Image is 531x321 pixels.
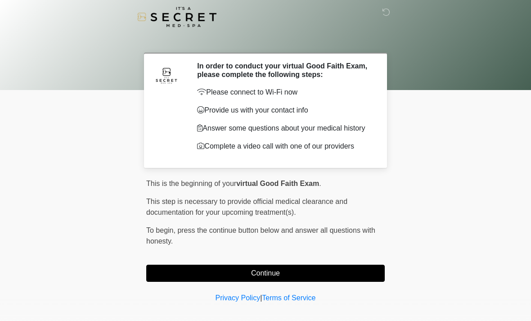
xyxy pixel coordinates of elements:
a: Privacy Policy [216,294,261,302]
p: Please connect to Wi-Fi now [197,87,371,98]
span: . [319,180,321,187]
p: Provide us with your contact info [197,105,371,116]
a: | [260,294,262,302]
span: press the continue button below and answer all questions with honesty. [146,226,375,245]
strong: virtual Good Faith Exam [236,180,319,187]
span: This step is necessary to provide official medical clearance and documentation for your upcoming ... [146,198,347,216]
button: Continue [146,265,385,282]
a: Terms of Service [262,294,315,302]
p: Complete a video call with one of our providers [197,141,371,152]
p: Answer some questions about your medical history [197,123,371,134]
img: Agent Avatar [153,62,180,89]
h1: ‎ ‎ [139,32,391,49]
span: To begin, [146,226,177,234]
span: This is the beginning of your [146,180,236,187]
h2: In order to conduct your virtual Good Faith Exam, please complete the following steps: [197,62,371,79]
img: It's A Secret Med Spa Logo [137,7,216,27]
